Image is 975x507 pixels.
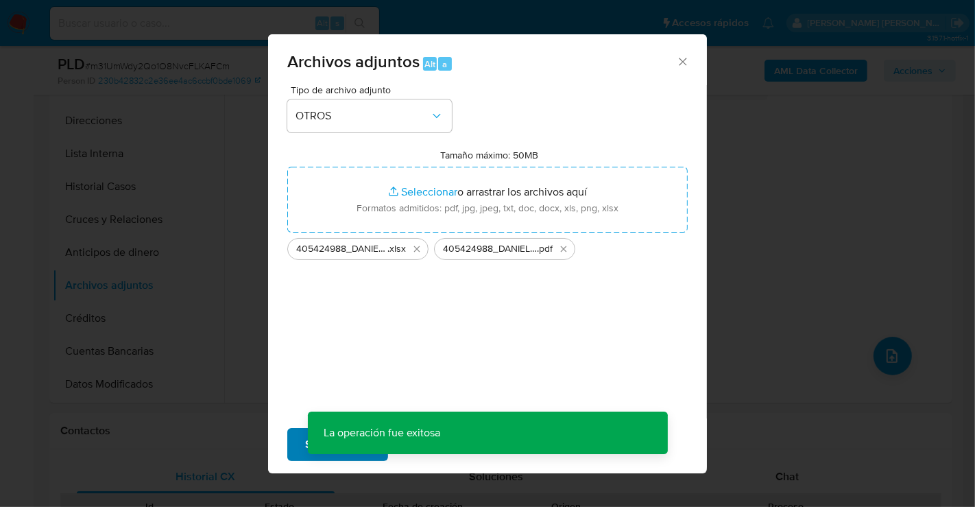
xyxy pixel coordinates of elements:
[287,99,452,132] button: OTROS
[537,242,553,256] span: .pdf
[424,58,435,71] span: Alt
[287,233,688,260] ul: Archivos seleccionados
[441,149,539,161] label: Tamaño máximo: 50MB
[305,429,370,460] span: Subir archivo
[442,58,447,71] span: a
[411,429,456,460] span: Cancelar
[555,241,572,257] button: Eliminar 405424988_DANIEL ORTEGA NARVAEZ_AGO25.pdf
[443,242,537,256] span: 405424988_DANIEL [PERSON_NAME] NARVAEZ_AGO25
[296,242,387,256] span: 405424988_DANIEL [PERSON_NAME] NARVAEZ_AGO25
[676,55,688,67] button: Cerrar
[387,242,406,256] span: .xlsx
[296,109,430,123] span: OTROS
[308,412,457,454] p: La operación fue exitosa
[409,241,425,257] button: Eliminar 405424988_DANIEL ORTEGA NARVAEZ_AGO25.xlsx
[287,428,388,461] button: Subir archivo
[287,49,420,73] span: Archivos adjuntos
[291,85,455,95] span: Tipo de archivo adjunto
